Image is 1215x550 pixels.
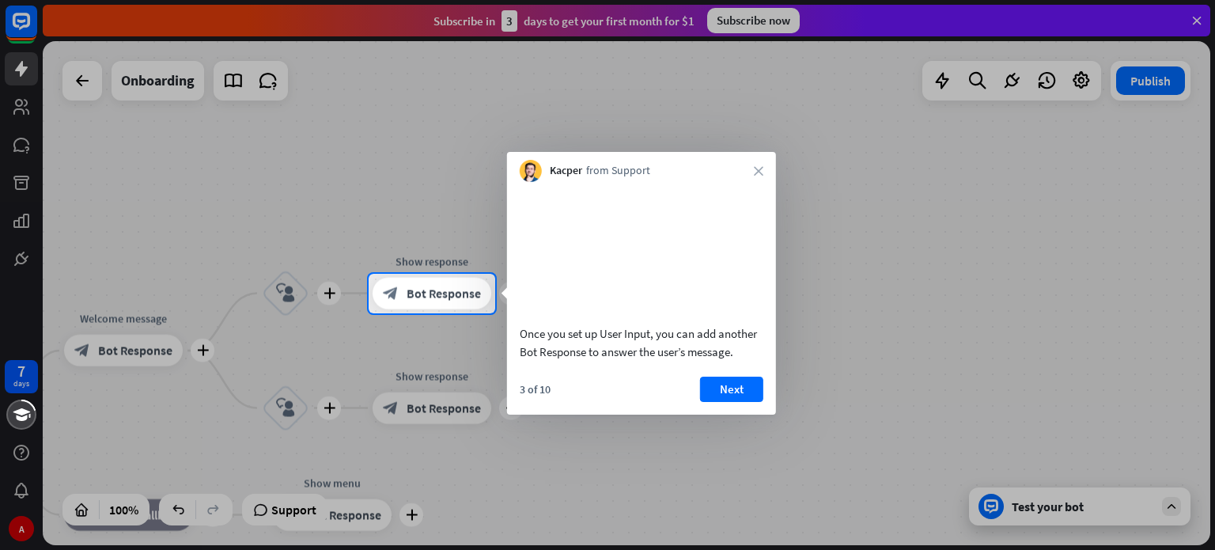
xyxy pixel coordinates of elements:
[520,324,763,361] div: Once you set up User Input, you can add another Bot Response to answer the user’s message.
[754,166,763,176] i: close
[383,286,399,302] i: block_bot_response
[407,286,481,302] span: Bot Response
[520,382,551,396] div: 3 of 10
[700,377,763,402] button: Next
[586,163,650,179] span: from Support
[13,6,60,54] button: Open LiveChat chat widget
[550,163,582,179] span: Kacper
